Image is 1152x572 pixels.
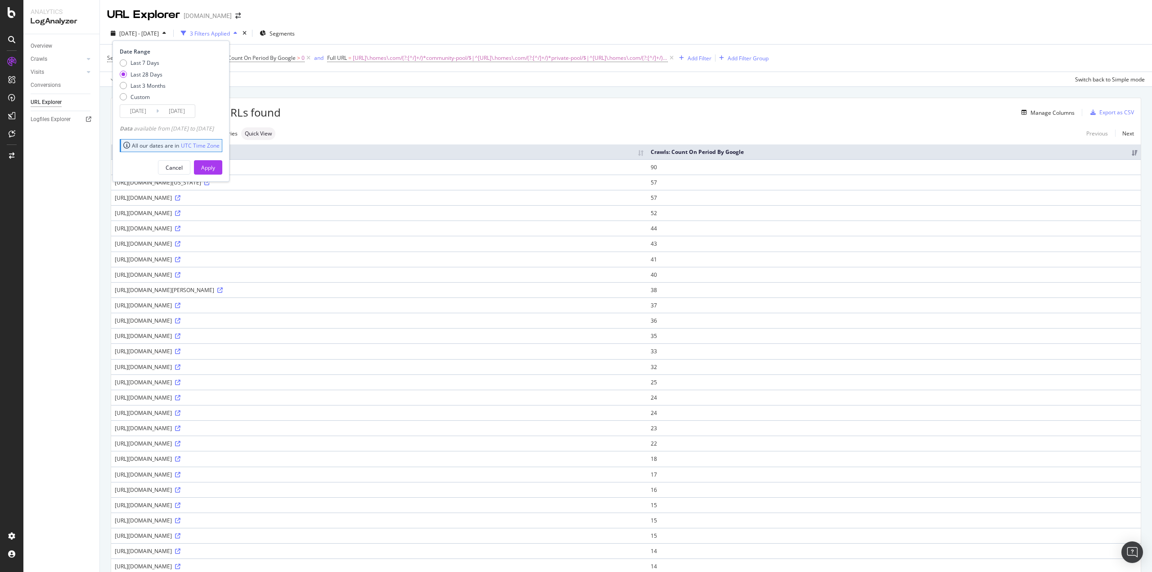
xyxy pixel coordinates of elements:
[348,54,351,62] span: =
[130,93,150,101] div: Custom
[111,144,647,159] th: Full URL: activate to sort column ascending
[297,54,300,62] span: >
[647,390,1141,405] td: 24
[675,53,711,63] button: Add Filter
[647,482,1141,497] td: 16
[194,160,222,175] button: Apply
[115,394,643,401] div: [URL][DOMAIN_NAME]
[647,359,1141,374] td: 32
[115,194,643,202] div: [URL][DOMAIN_NAME]
[120,59,166,67] div: Last 7 Days
[120,93,166,101] div: Custom
[201,164,215,171] div: Apply
[31,68,44,77] div: Visits
[647,205,1141,221] td: 52
[115,209,643,217] div: [URL][DOMAIN_NAME]
[301,52,305,64] span: 0
[256,26,298,41] button: Segments
[115,286,643,294] div: [URL][DOMAIN_NAME][PERSON_NAME]
[647,405,1141,420] td: 24
[1018,107,1075,118] button: Manage Columns
[241,29,248,38] div: times
[115,409,643,417] div: [URL][DOMAIN_NAME]
[647,420,1141,436] td: 23
[120,105,156,117] input: Start Date
[647,144,1141,159] th: Crawls: Count On Period By Google: activate to sort column ascending
[647,297,1141,313] td: 37
[647,374,1141,390] td: 25
[123,142,220,149] div: All our dates are in
[647,436,1141,451] td: 22
[115,332,643,340] div: [URL][DOMAIN_NAME]
[31,81,61,90] div: Conversions
[130,82,166,90] div: Last 3 Months
[31,54,84,64] a: Crawls
[130,59,159,67] div: Last 7 Days
[115,532,643,540] div: [URL][DOMAIN_NAME]
[1087,105,1134,120] button: Export as CSV
[647,528,1141,543] td: 15
[190,30,230,37] div: 3 Filters Applied
[715,53,769,63] button: Add Filter Group
[115,225,643,232] div: [URL][DOMAIN_NAME]
[120,125,134,132] span: Data
[115,363,643,371] div: [URL][DOMAIN_NAME]
[120,71,166,78] div: Last 28 Days
[107,26,170,41] button: [DATE] - [DATE]
[130,71,162,78] div: Last 28 Days
[115,547,643,555] div: [URL][DOMAIN_NAME]
[115,486,643,494] div: [URL][DOMAIN_NAME]
[647,159,1141,175] td: 90
[31,54,47,64] div: Crawls
[119,30,159,37] span: [DATE] - [DATE]
[647,190,1141,205] td: 57
[107,7,180,23] div: URL Explorer
[1115,127,1134,140] a: Next
[245,131,272,136] span: Quick View
[115,179,643,186] div: [URL][DOMAIN_NAME][US_STATE]
[31,98,93,107] a: URL Explorer
[115,163,643,171] div: [URL][DOMAIN_NAME]
[1071,72,1145,86] button: Switch back to Simple mode
[31,7,92,16] div: Analytics
[107,72,133,86] button: Apply
[647,328,1141,343] td: 35
[159,105,195,117] input: End Date
[647,343,1141,359] td: 33
[327,54,347,62] span: Full URL
[647,467,1141,482] td: 17
[647,221,1141,236] td: 44
[107,54,172,62] span: Segments: Resource Page
[647,543,1141,558] td: 14
[115,440,643,447] div: [URL][DOMAIN_NAME]
[115,347,643,355] div: [URL][DOMAIN_NAME]
[120,82,166,90] div: Last 3 Months
[314,54,324,62] button: and
[1075,76,1145,83] div: Switch back to Simple mode
[115,378,643,386] div: [URL][DOMAIN_NAME]
[647,175,1141,190] td: 57
[115,501,643,509] div: [URL][DOMAIN_NAME]
[1099,108,1134,116] div: Export as CSV
[115,240,643,248] div: [URL][DOMAIN_NAME]
[115,471,643,478] div: [URL][DOMAIN_NAME]
[647,236,1141,251] td: 43
[31,68,84,77] a: Visits
[688,54,711,62] div: Add Filter
[31,115,93,124] a: Logfiles Explorer
[177,26,241,41] button: 3 Filters Applied
[115,517,643,524] div: [URL][DOMAIN_NAME]
[208,54,296,62] span: Crawls: Count On Period By Google
[647,451,1141,466] td: 18
[235,13,241,19] div: arrow-right-arrow-left
[1030,109,1075,117] div: Manage Columns
[647,513,1141,528] td: 15
[270,30,295,37] span: Segments
[115,302,643,309] div: [URL][DOMAIN_NAME]
[728,54,769,62] div: Add Filter Group
[31,115,71,124] div: Logfiles Explorer
[31,41,93,51] a: Overview
[120,48,220,55] div: Date Range
[647,497,1141,513] td: 15
[115,256,643,263] div: [URL][DOMAIN_NAME]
